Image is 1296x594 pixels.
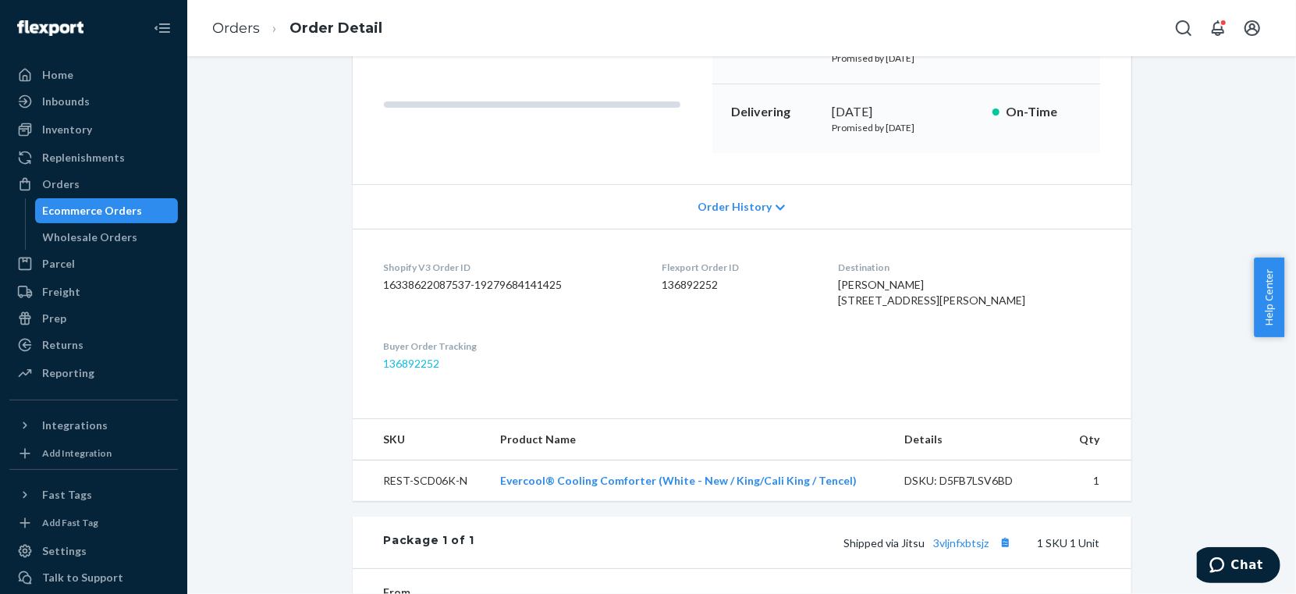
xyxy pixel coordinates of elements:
a: Orders [9,172,178,197]
div: Home [42,67,73,83]
div: Wholesale Orders [43,229,138,245]
button: Open notifications [1202,12,1234,44]
button: Integrations [9,413,178,438]
dt: Buyer Order Tracking [384,340,637,353]
a: Add Integration [9,444,178,463]
button: Fast Tags [9,482,178,507]
img: Flexport logo [17,20,83,36]
a: Freight [9,279,178,304]
button: Open account menu [1237,12,1268,44]
button: Help Center [1254,258,1284,337]
p: Promised by [DATE] [833,121,980,134]
div: Settings [42,543,87,559]
span: [PERSON_NAME] [STREET_ADDRESS][PERSON_NAME] [838,278,1025,307]
div: Parcel [42,256,75,272]
p: Promised by [DATE] [833,52,980,65]
a: Orders [212,20,260,37]
a: Evercool® Cooling Comforter (White - New / King/Cali King / Tencel) [500,474,857,487]
div: DSKU: D5FB7LSV6BD [904,473,1051,489]
th: Details [892,419,1063,461]
a: Replenishments [9,145,178,170]
td: REST-SCD06K-N [353,461,488,502]
a: Returns [9,333,178,357]
div: 1 SKU 1 Unit [474,532,1099,553]
a: Settings [9,539,178,564]
a: Ecommerce Orders [35,198,179,223]
button: Copy tracking number [996,532,1016,553]
p: On-Time [1006,103,1081,121]
a: Inbounds [9,89,178,114]
th: Qty [1063,419,1131,461]
div: Integrations [42,418,108,433]
dt: Flexport Order ID [662,261,813,274]
div: Replenishments [42,150,125,165]
div: Reporting [42,365,94,381]
span: Order History [698,199,772,215]
a: Wholesale Orders [35,225,179,250]
div: Freight [42,284,80,300]
a: Add Fast Tag [9,514,178,532]
a: 3vljnfxbtsjz [934,536,989,550]
td: 1 [1063,461,1131,502]
dt: Shopify V3 Order ID [384,261,637,274]
th: SKU [353,419,488,461]
ol: breadcrumbs [200,5,395,52]
div: Package 1 of 1 [384,532,475,553]
button: Talk to Support [9,565,178,590]
dd: 136892252 [662,277,813,293]
span: Shipped via Jitsu [844,536,1016,550]
div: Inbounds [42,94,90,109]
div: Ecommerce Orders [43,203,143,219]
div: [DATE] [833,103,980,121]
a: 136892252 [384,357,440,370]
a: Prep [9,306,178,331]
a: Order Detail [289,20,382,37]
a: Reporting [9,361,178,386]
div: Add Fast Tag [42,516,98,529]
dt: Destination [838,261,1099,274]
a: Inventory [9,117,178,142]
dd: 16338622087537-19279684141425 [384,277,637,293]
div: Returns [42,337,83,353]
div: Fast Tags [42,487,92,503]
button: Open Search Box [1168,12,1199,44]
th: Product Name [488,419,892,461]
div: Prep [42,311,66,326]
button: Close Navigation [147,12,178,44]
div: Inventory [42,122,92,137]
p: Delivering [731,103,820,121]
iframe: Opens a widget where you can chat to one of our agents [1197,547,1280,586]
div: Talk to Support [42,570,123,585]
div: Orders [42,176,80,192]
div: Add Integration [42,446,112,460]
a: Parcel [9,251,178,276]
a: Home [9,62,178,87]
